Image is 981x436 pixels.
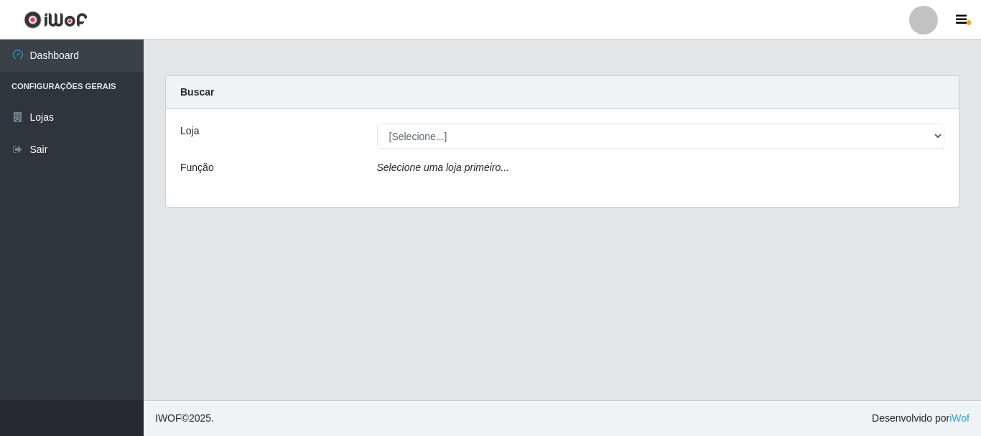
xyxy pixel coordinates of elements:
span: © 2025 . [155,411,214,426]
label: Função [180,160,214,175]
a: iWof [949,412,970,424]
img: CoreUI Logo [24,11,88,29]
span: Desenvolvido por [872,411,970,426]
strong: Buscar [180,86,214,98]
i: Selecione uma loja primeiro... [377,162,509,173]
label: Loja [180,124,199,139]
span: IWOF [155,412,182,424]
